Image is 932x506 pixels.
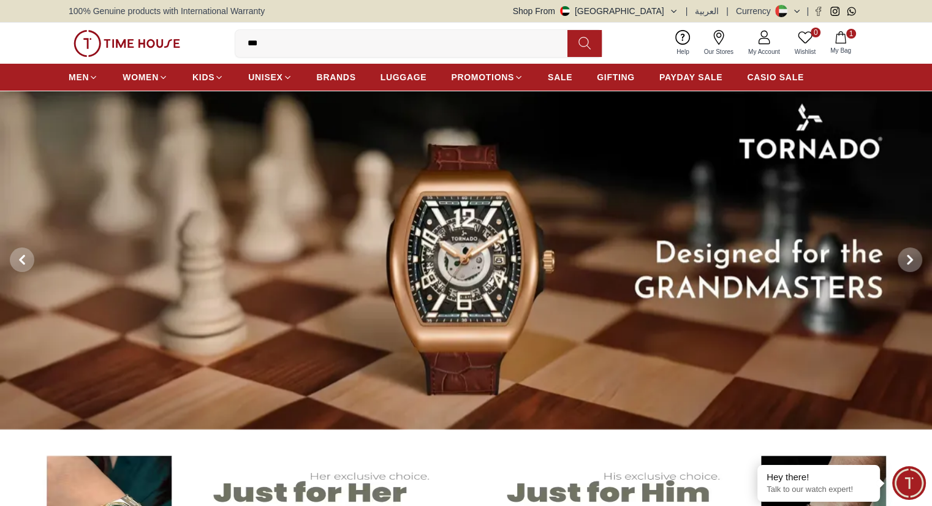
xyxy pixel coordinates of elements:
span: My Bag [825,46,856,55]
button: 1My Bag [823,29,858,58]
span: 0 [811,28,820,37]
a: UNISEX [248,66,292,88]
span: 100% Genuine products with International Warranty [69,5,265,17]
span: GIFTING [597,71,635,83]
a: LUGGAGE [381,66,427,88]
span: | [806,5,809,17]
a: MEN [69,66,98,88]
span: My Account [743,47,785,56]
span: PROMOTIONS [451,71,514,83]
div: Currency [736,5,776,17]
span: CASIO SALE [747,71,804,83]
span: Wishlist [790,47,820,56]
span: KIDS [192,71,214,83]
span: MEN [69,71,89,83]
span: | [686,5,688,17]
span: SALE [548,71,572,83]
span: WOMEN [123,71,159,83]
a: BRANDS [317,66,356,88]
span: Our Stores [699,47,738,56]
a: 0Wishlist [787,28,823,59]
span: LUGGAGE [381,71,427,83]
a: PROMOTIONS [451,66,523,88]
a: Facebook [814,7,823,16]
span: | [726,5,729,17]
a: Our Stores [697,28,741,59]
p: Talk to our watch expert! [767,485,871,495]
a: Help [669,28,697,59]
span: 1 [846,29,856,39]
a: Whatsapp [847,7,856,16]
span: UNISEX [248,71,282,83]
a: KIDS [192,66,224,88]
span: Help [672,47,694,56]
a: CASIO SALE [747,66,804,88]
button: العربية [695,5,719,17]
button: Shop From[GEOGRAPHIC_DATA] [513,5,678,17]
a: Instagram [830,7,839,16]
span: BRANDS [317,71,356,83]
img: United Arab Emirates [560,6,570,16]
img: ... [74,30,180,57]
span: PAYDAY SALE [659,71,722,83]
a: WOMEN [123,66,168,88]
div: Hey there! [767,471,871,483]
a: PAYDAY SALE [659,66,722,88]
a: SALE [548,66,572,88]
div: Chat Widget [892,466,926,500]
a: GIFTING [597,66,635,88]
